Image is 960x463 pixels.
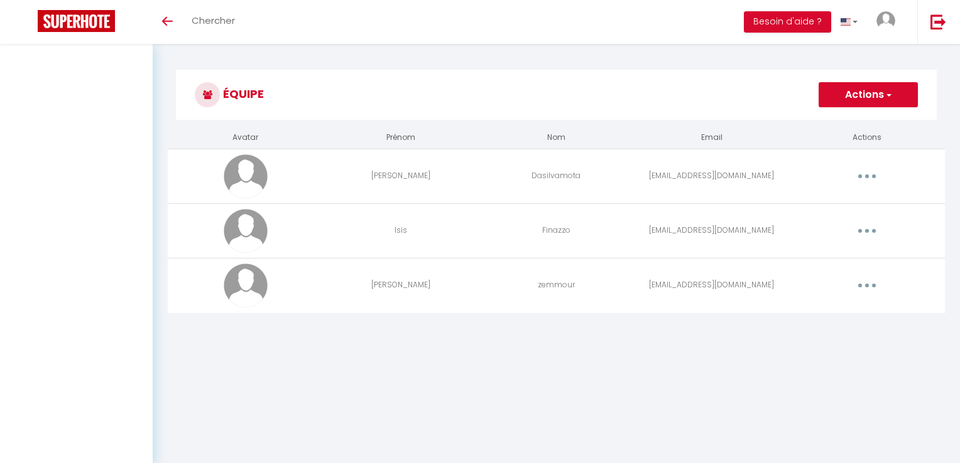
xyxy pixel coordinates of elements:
[38,10,115,32] img: Super Booking
[323,149,478,203] td: [PERSON_NAME]
[479,149,634,203] td: Dasilvamota
[634,149,789,203] td: [EMAIL_ADDRESS][DOMAIN_NAME]
[479,203,634,258] td: Finazzo
[744,11,831,33] button: Besoin d'aide ?
[930,14,946,29] img: logout
[479,258,634,312] td: zemmour
[224,263,268,307] img: avatar.png
[192,14,235,27] span: Chercher
[634,258,789,312] td: [EMAIL_ADDRESS][DOMAIN_NAME]
[634,203,789,258] td: [EMAIL_ADDRESS][DOMAIN_NAME]
[168,127,323,149] th: Avatar
[323,127,478,149] th: Prénom
[634,127,789,149] th: Email
[819,82,918,107] button: Actions
[479,127,634,149] th: Nom
[323,203,478,258] td: Isis
[224,209,268,253] img: avatar.png
[176,70,937,120] h3: Équipe
[224,154,268,198] img: avatar.png
[876,11,895,30] img: ...
[323,258,478,312] td: [PERSON_NAME]
[790,127,945,149] th: Actions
